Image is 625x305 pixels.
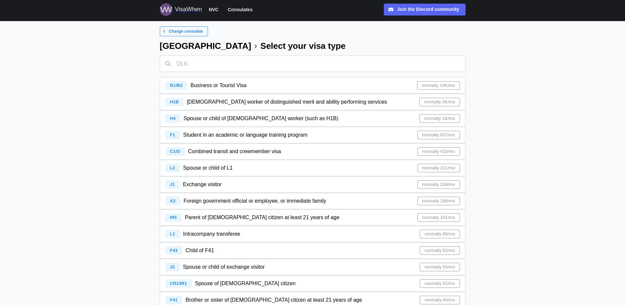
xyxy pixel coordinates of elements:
span: normally 44/mo [425,296,455,304]
span: C1/D [170,149,180,154]
span: normally 204/mo [422,181,455,188]
a: L1 Intracompany transfereenormally 86/mo [160,226,466,242]
span: normally 211/mo [422,164,455,172]
span: Spouse or child of exchange visitor [183,264,265,270]
a: CR1/IR1 Spouse of [DEMOGRAPHIC_DATA] citizennormally 51/mo [160,275,466,292]
span: B1/B2 [170,83,183,88]
span: Spouse or child of L1 [183,165,233,171]
span: Business or Tourist Visa [190,83,246,88]
div: Join the Discord community [397,6,459,13]
a: H4 Spouse or child of [DEMOGRAPHIC_DATA] worker (such as H1B)normally 1K/mo [160,110,466,127]
a: B1/B2 Business or Tourist Visanormally 10K/mo [160,77,466,94]
span: L2 [170,165,175,170]
input: DL6 [160,55,466,72]
a: F1 Student in an academic or language training programnormally 637/mo [160,127,466,143]
span: [DEMOGRAPHIC_DATA] worker of distinguished merit and ability performing services [187,99,387,105]
span: Brother or sister of [DEMOGRAPHIC_DATA] citizen at least 21 years of age [185,297,362,303]
span: NVC [209,6,219,14]
span: Foreign government official or employee, or immediate family [184,198,326,204]
div: Select your visa type [260,42,346,50]
a: C1/D Combined transit and crewmember visanormally 423/mo [160,143,466,160]
a: IR5 Parent of [DEMOGRAPHIC_DATA] citizen at least 21 years of agenormally 101/mo [160,209,466,226]
button: NVC [206,5,222,14]
span: Change consulate [169,27,203,36]
span: normally 51/mo [425,280,455,288]
span: normally 423/mo [422,148,455,155]
span: normally 1K/mo [424,115,455,122]
span: Parent of [DEMOGRAPHIC_DATA] citizen at least 21 years of age [185,215,339,220]
a: Join the Discord community [384,4,466,16]
span: Child of F41 [185,248,214,253]
span: Combined transit and crewmember visa [188,149,281,154]
span: H1B [170,99,179,104]
span: A2 [170,198,176,203]
a: F43 Child of F41normally 63/mo [160,242,466,259]
img: Logo for VisaWhen [160,3,172,16]
span: J2 [170,264,175,269]
a: Change consulate [160,26,208,36]
a: J1 Exchange visitornormally 204/mo [160,176,466,193]
button: Consulates [225,5,255,14]
span: normally 637/mo [422,131,455,139]
span: F1 [170,132,175,137]
span: H4 [170,116,176,121]
span: IR5 [170,215,177,220]
span: normally 2K/mo [424,98,455,106]
span: CR1/IR1 [170,281,187,286]
span: normally 63/mo [425,247,455,254]
a: Logo for VisaWhen VisaWhen [160,3,202,16]
span: L1 [170,231,175,236]
div: [GEOGRAPHIC_DATA] [160,42,251,50]
a: H1B [DEMOGRAPHIC_DATA] worker of distinguished merit and ability performing servicesnormally 2K/mo [160,94,466,110]
span: normally 86/mo [425,230,455,238]
span: Intracompany transferee [183,231,240,237]
span: normally 53/mo [425,263,455,271]
span: Spouse or child of [DEMOGRAPHIC_DATA] worker (such as H1B) [184,116,338,121]
span: F43 [170,248,178,253]
span: Exchange visitor [183,182,221,187]
a: J2 Spouse or child of exchange visitornormally 53/mo [160,259,466,275]
span: Spouse of [DEMOGRAPHIC_DATA] citizen [195,281,296,286]
span: normally 101/mo [422,214,455,221]
span: Student in an academic or language training program [183,132,307,138]
a: A2 Foreign government official or employee, or immediate familynormally 198/mo [160,193,466,209]
a: L2 Spouse or child of L1normally 211/mo [160,160,466,176]
div: › [254,42,257,50]
span: J1 [170,182,175,187]
span: normally 198/mo [422,197,455,205]
span: normally 10K/mo [422,82,455,89]
span: Consulates [228,6,252,14]
span: F41 [170,297,178,302]
div: VisaWhen [175,5,202,14]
